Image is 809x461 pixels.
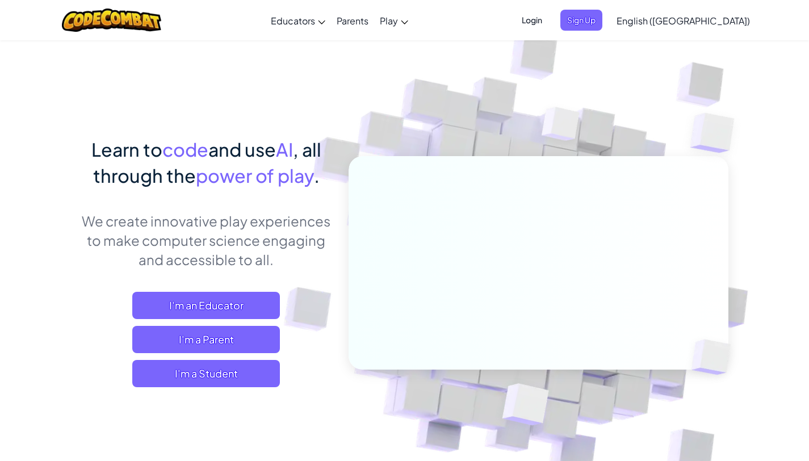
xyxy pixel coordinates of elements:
[380,15,398,27] span: Play
[668,85,766,181] img: Overlap cubes
[515,10,549,31] button: Login
[91,138,162,161] span: Learn to
[132,360,280,387] button: I'm a Student
[162,138,208,161] span: code
[132,292,280,319] a: I'm an Educator
[208,138,276,161] span: and use
[374,5,414,36] a: Play
[132,326,280,353] a: I'm a Parent
[271,15,315,27] span: Educators
[617,15,750,27] span: English ([GEOGRAPHIC_DATA])
[62,9,161,32] img: CodeCombat logo
[611,5,756,36] a: English ([GEOGRAPHIC_DATA])
[196,164,314,187] span: power of play
[520,85,602,169] img: Overlap cubes
[672,316,757,399] img: Overlap cubes
[474,359,576,454] img: Overlap cubes
[314,164,320,187] span: .
[560,10,602,31] button: Sign Up
[81,211,332,269] p: We create innovative play experiences to make computer science engaging and accessible to all.
[331,5,374,36] a: Parents
[265,5,331,36] a: Educators
[276,138,293,161] span: AI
